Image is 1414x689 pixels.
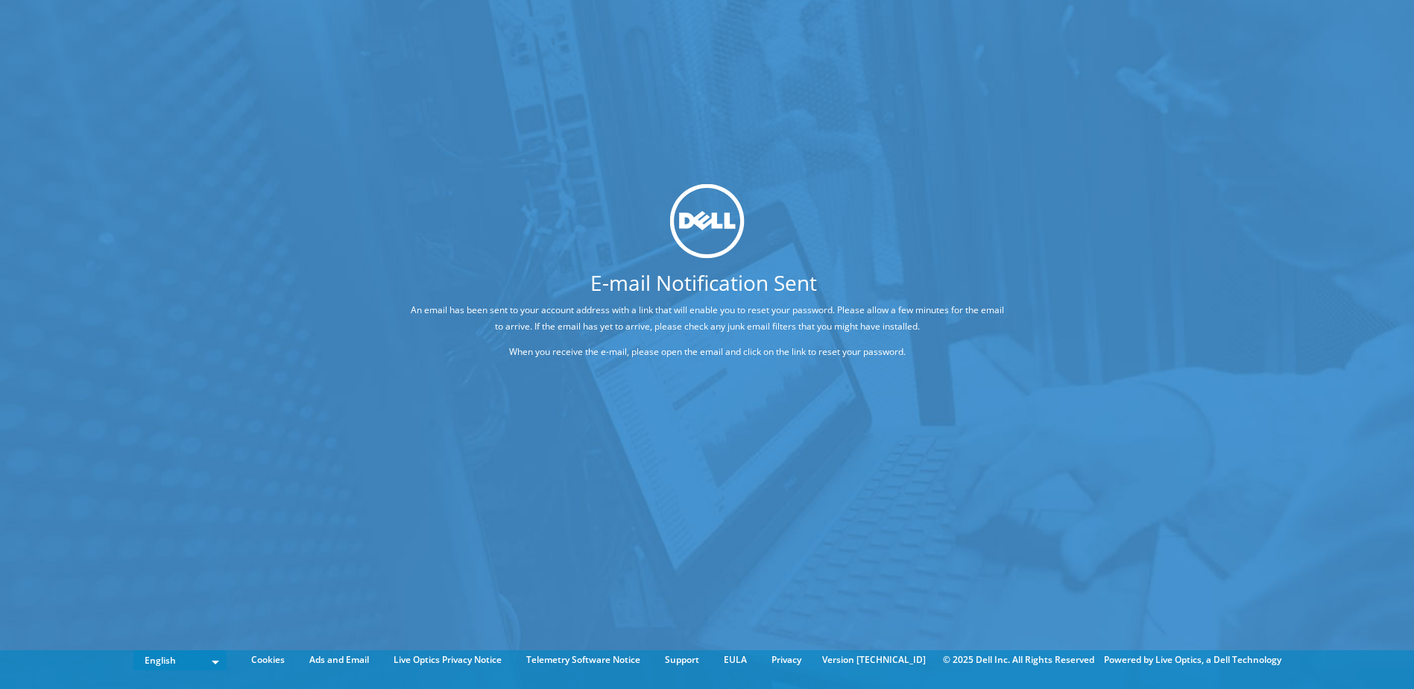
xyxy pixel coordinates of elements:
[1104,652,1281,668] li: Powered by Live Optics, a Dell Technology
[298,652,380,668] a: Ads and Email
[713,652,758,668] a: EULA
[240,652,296,668] a: Cookies
[760,652,812,668] a: Privacy
[409,302,1005,335] p: An email has been sent to your account address with a link that will enable you to reset your pas...
[654,652,710,668] a: Support
[353,272,1053,293] h1: E-mail Notification Sent
[670,183,745,258] img: dell_svg_logo.svg
[382,652,513,668] a: Live Optics Privacy Notice
[515,652,651,668] a: Telemetry Software Notice
[935,652,1102,668] li: © 2025 Dell Inc. All Rights Reserved
[815,652,933,668] li: Version [TECHNICAL_ID]
[409,344,1005,360] p: When you receive the e-mail, please open the email and click on the link to reset your password.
